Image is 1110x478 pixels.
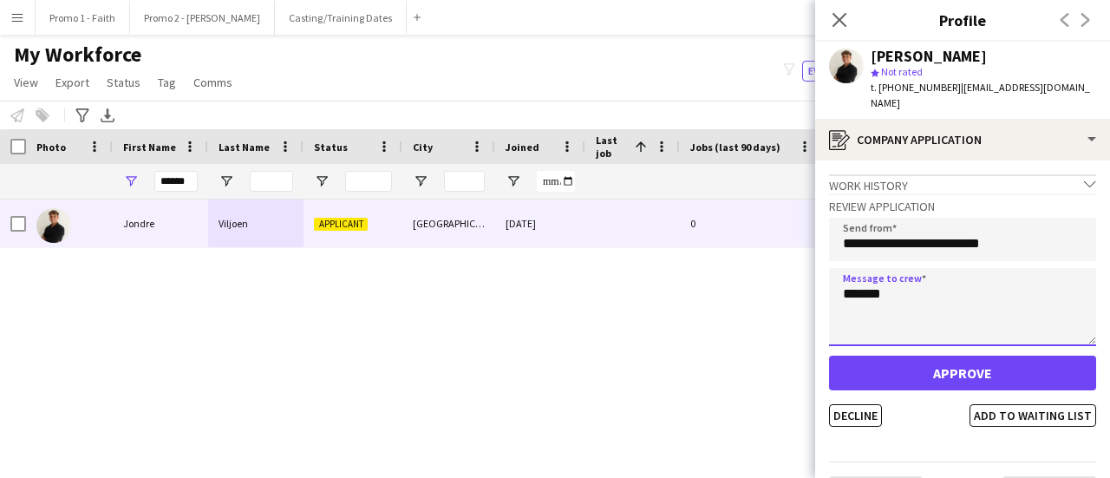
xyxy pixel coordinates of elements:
div: Viljoen [208,200,304,247]
span: City [413,141,433,154]
button: Open Filter Menu [506,174,521,189]
span: Applicant [314,218,368,231]
input: Status Filter Input [345,171,392,192]
span: Jobs (last 90 days) [690,141,780,154]
div: [DATE] [495,200,585,247]
button: Promo 1 - Faith [36,1,130,35]
a: Comms [186,71,239,94]
span: Comms [193,75,232,90]
div: [PERSON_NAME] [871,49,987,64]
button: Casting/Training Dates [275,1,407,35]
input: Joined Filter Input [537,171,575,192]
div: Work history [829,174,1096,193]
h3: Review Application [829,199,1096,214]
div: Jondre [113,200,208,247]
span: Last job [596,134,628,160]
a: View [7,71,45,94]
button: Everyone11,203 [802,61,894,82]
button: Open Filter Menu [219,174,234,189]
a: Status [100,71,147,94]
span: Photo [36,141,66,154]
button: Decline [829,404,882,427]
span: t. [PHONE_NUMBER] [871,81,961,94]
span: Status [107,75,140,90]
span: | [EMAIL_ADDRESS][DOMAIN_NAME] [871,81,1090,109]
button: Open Filter Menu [123,174,139,189]
img: Jondre Viljoen [36,208,71,243]
span: Last Name [219,141,270,154]
span: Status [314,141,348,154]
div: [GEOGRAPHIC_DATA] [402,200,495,247]
app-action-btn: Advanced filters [72,105,93,126]
span: Export [55,75,89,90]
button: Add to waiting list [970,404,1096,427]
button: Open Filter Menu [314,174,330,189]
a: Tag [151,71,183,94]
button: Promo 2 - [PERSON_NAME] [130,1,275,35]
a: Export [49,71,96,94]
button: Approve [829,356,1096,390]
span: My Workforce [14,42,141,68]
div: 0 [680,200,823,247]
app-action-btn: Export XLSX [97,105,118,126]
span: Joined [506,141,539,154]
span: Not rated [881,65,923,78]
div: Company application [815,119,1110,160]
span: View [14,75,38,90]
input: First Name Filter Input [154,171,198,192]
input: City Filter Input [444,171,485,192]
span: First Name [123,141,176,154]
h3: Profile [815,9,1110,31]
button: Open Filter Menu [413,174,428,189]
span: Tag [158,75,176,90]
input: Last Name Filter Input [250,171,293,192]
